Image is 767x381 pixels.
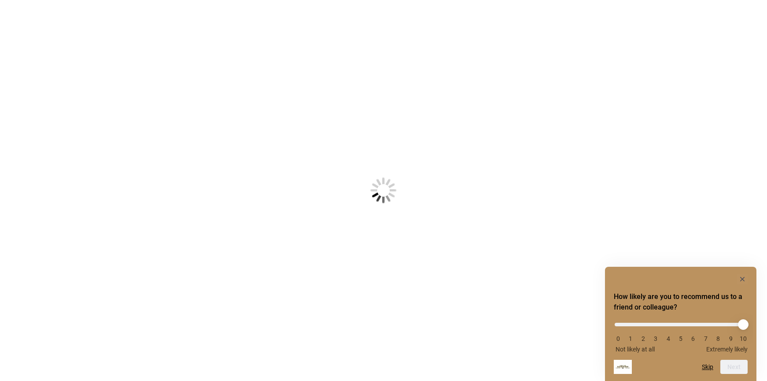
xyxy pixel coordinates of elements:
li: 4 [664,335,673,342]
li: 7 [701,335,710,342]
button: Hide survey [737,274,748,284]
li: 10 [739,335,748,342]
li: 2 [639,335,648,342]
div: How likely are you to recommend us to a friend or colleague? Select an option from 0 to 10, with ... [614,274,748,374]
li: 6 [689,335,697,342]
span: Extremely likely [706,346,748,353]
li: 1 [626,335,635,342]
li: 9 [726,335,735,342]
img: Loading [327,134,440,247]
h2: How likely are you to recommend us to a friend or colleague? Select an option from 0 to 10, with ... [614,291,748,313]
li: 3 [651,335,660,342]
div: How likely are you to recommend us to a friend or colleague? Select an option from 0 to 10, with ... [614,316,748,353]
li: 0 [614,335,623,342]
button: Skip [702,363,713,370]
li: 5 [676,335,685,342]
span: Not likely at all [616,346,655,353]
li: 8 [714,335,723,342]
button: Next question [720,360,748,374]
